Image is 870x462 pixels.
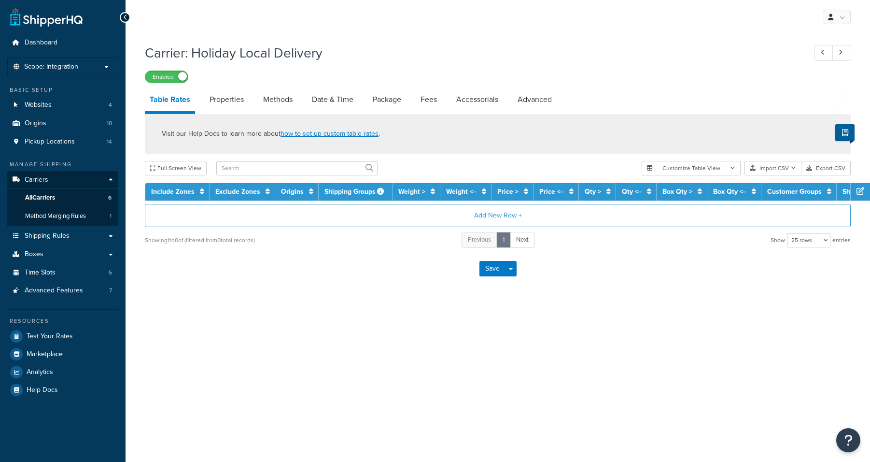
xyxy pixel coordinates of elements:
span: Origins [25,119,46,128]
span: Test Your Rates [27,332,73,341]
a: Box Qty <= [713,187,746,197]
span: Advanced Features [25,287,83,295]
label: Enabled [145,71,188,83]
a: Time Slots5 [7,264,118,282]
button: Import CSV [744,161,801,175]
input: Search [216,161,378,175]
button: Full Screen View [145,161,207,175]
a: Include Zones [151,187,195,197]
div: Basic Setup [7,86,118,94]
a: Qty > [585,187,601,197]
a: Box Qty > [662,187,692,197]
span: Pickup Locations [25,138,75,146]
a: Test Your Rates [7,328,118,345]
h1: Carrier: Holiday Local Delivery [145,43,797,62]
li: Carriers [7,171,118,226]
button: Save [479,261,505,276]
span: Method Merging Rules [25,212,86,220]
a: Weight > [398,187,425,197]
span: Scope: Integration [24,63,78,71]
a: Boxes [7,245,118,263]
div: Manage Shipping [7,160,118,169]
a: how to set up custom table rates [281,129,379,139]
span: Websites [25,101,52,109]
a: Price <= [539,187,564,197]
a: Websites4 [7,96,118,114]
li: Advanced Features [7,282,118,300]
span: entries [832,233,851,247]
span: Analytics [27,368,53,376]
a: Shipping Rules [7,227,118,245]
a: Properties [205,88,249,111]
div: Showing 1 to 0 of (filtered from 0 total records) [145,233,255,247]
th: Shipping Groups [319,183,393,201]
button: Add New Row + [145,204,851,227]
span: Next [516,235,529,244]
a: Advanced [513,88,557,111]
a: Help Docs [7,381,118,399]
span: 5 [109,269,112,277]
span: 1 [110,212,112,220]
a: Fees [416,88,442,111]
span: 10 [107,119,112,128]
span: 4 [109,101,112,109]
li: Origins [7,115,118,132]
div: Resources [7,317,118,325]
li: Pickup Locations [7,133,118,151]
li: Websites [7,96,118,114]
a: Date & Time [307,88,358,111]
a: Analytics [7,363,118,381]
a: Marketplace [7,346,118,363]
button: Open Resource Center [836,428,860,452]
span: Dashboard [25,39,57,47]
button: Show Help Docs [835,124,855,141]
a: Price > [497,187,519,197]
li: Time Slots [7,264,118,282]
a: Previous Record [814,45,833,61]
a: Advanced Features7 [7,282,118,300]
li: Method Merging Rules [7,207,118,225]
a: Exclude Zones [215,187,260,197]
span: Boxes [25,250,43,259]
span: Shipping Rules [25,232,70,240]
a: Package [368,88,406,111]
a: Next [510,232,535,248]
a: Weight <= [446,187,477,197]
span: Marketplace [27,350,63,359]
a: Customer Groups [767,187,822,197]
span: Previous [468,235,491,244]
button: Customize Table View [642,161,741,175]
span: All Carriers [25,194,55,202]
a: Method Merging Rules1 [7,207,118,225]
span: 6 [108,194,112,202]
span: Show [771,233,785,247]
a: Pickup Locations14 [7,133,118,151]
a: Dashboard [7,34,118,52]
span: Carriers [25,176,48,184]
a: 1 [496,232,511,248]
a: Table Rates [145,88,195,114]
span: Help Docs [27,386,58,394]
a: Next Record [832,45,851,61]
a: Carriers [7,171,118,189]
span: Time Slots [25,269,56,277]
a: Origins10 [7,115,118,132]
a: Accessorials [451,88,503,111]
a: Qty <= [622,187,642,197]
a: Previous [462,232,497,248]
span: 14 [107,138,112,146]
p: Visit our Help Docs to learn more about . [162,129,380,139]
a: Origins [281,187,304,197]
button: Export CSV [801,161,851,175]
a: AllCarriers6 [7,189,118,207]
span: 7 [109,287,112,295]
a: Methods [258,88,297,111]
